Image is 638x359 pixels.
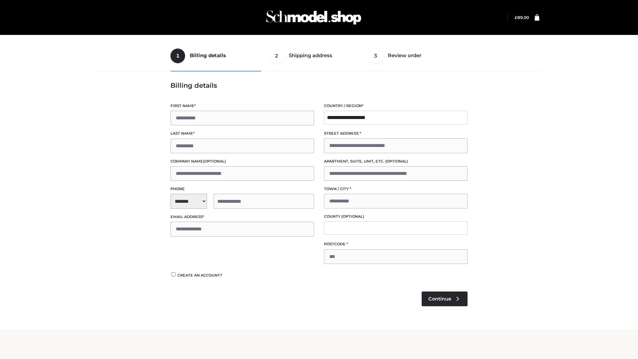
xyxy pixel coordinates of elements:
[264,4,364,31] img: Schmodel Admin 964
[515,15,529,20] bdi: 89.00
[324,186,468,192] label: Town / City
[170,272,176,277] input: Create an account?
[170,158,314,165] label: Company name
[324,130,468,137] label: Street address
[177,273,222,278] span: Create an account?
[428,296,451,302] span: Continue
[170,214,314,220] label: Email address
[203,159,226,164] span: (optional)
[422,292,468,306] a: Continue
[170,81,468,89] h3: Billing details
[385,159,408,164] span: (optional)
[341,214,364,219] span: (optional)
[324,158,468,165] label: Apartment, suite, unit, etc.
[515,15,517,20] span: £
[324,213,468,220] label: County
[324,241,468,247] label: Postcode
[324,103,468,109] label: Country / Region
[170,130,314,137] label: Last name
[170,186,314,192] label: Phone
[515,15,529,20] a: £89.00
[170,103,314,109] label: First name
